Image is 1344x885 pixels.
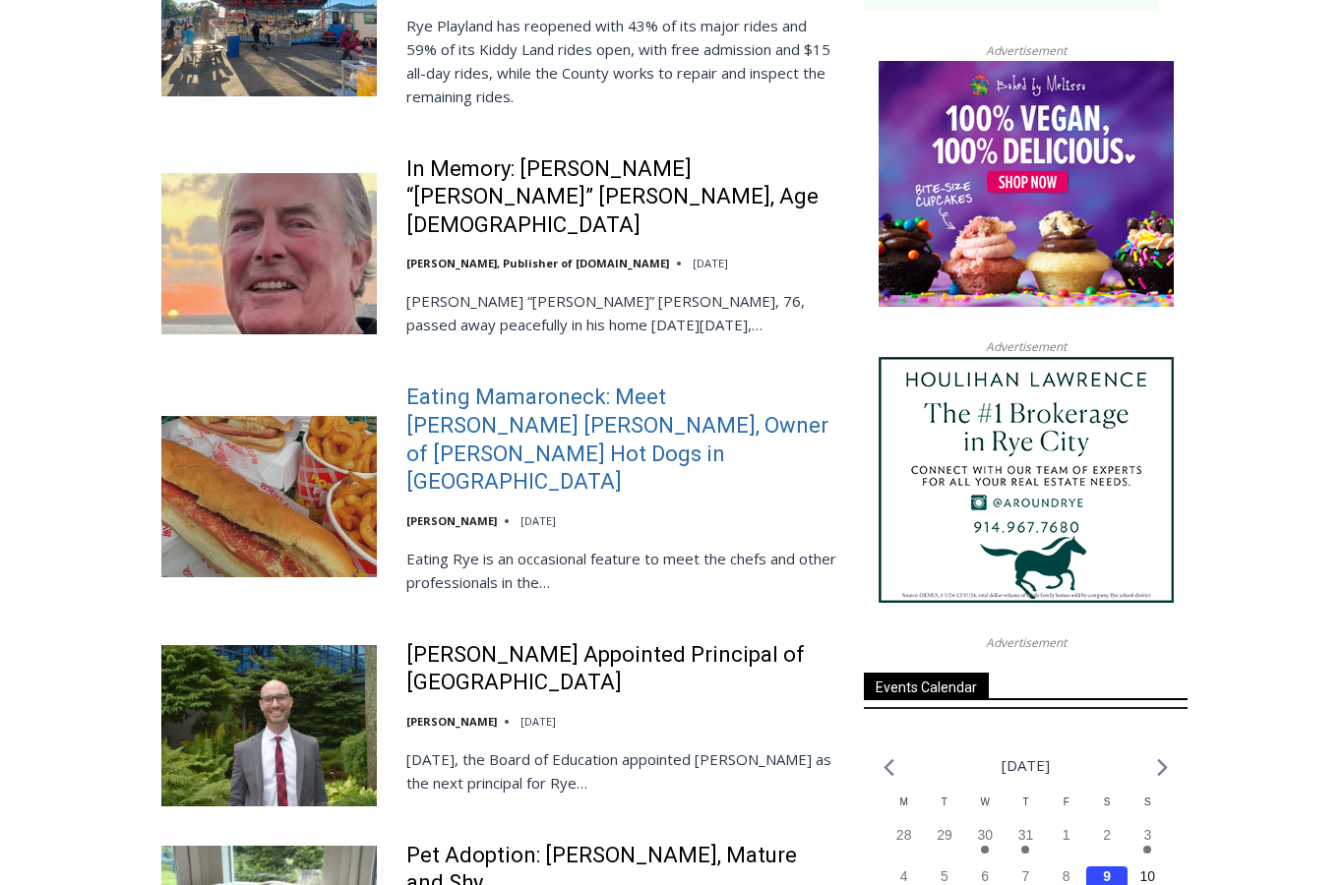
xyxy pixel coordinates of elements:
[599,21,685,76] h4: Book [PERSON_NAME]'s Good Humor for Your Event
[161,646,377,807] img: Nick Clair Appointed Principal of Rye Middle School
[1128,826,1168,866] button: 3 Has events
[584,6,710,89] a: Book [PERSON_NAME]'s Good Humor for Your Event
[1063,869,1070,885] time: 8
[1144,797,1151,808] span: S
[693,257,728,271] time: [DATE]
[1104,797,1111,808] span: S
[884,796,924,826] div: Monday
[520,715,556,730] time: [DATE]
[981,847,989,855] em: Has events
[924,826,964,866] button: 29
[965,826,1006,866] button: 30 Has events
[1,198,198,245] a: Open Tues. - Sun. [PHONE_NUMBER]
[1140,869,1156,885] time: 10
[980,797,989,808] span: W
[966,634,1086,653] span: Advertisement
[884,826,924,866] button: 28
[406,548,838,595] p: Eating Rye is an occasional feature to meet the chefs and other professionals in the…
[406,514,497,529] a: [PERSON_NAME]
[966,338,1086,357] span: Advertisement
[941,869,948,885] time: 5
[161,174,377,335] img: In Memory: Richard “Dick” Austin Langeloh, Age 76
[406,257,669,271] a: [PERSON_NAME], Publisher of [DOMAIN_NAME]
[1021,847,1029,855] em: Has events
[924,796,964,826] div: Tuesday
[864,674,989,700] span: Events Calendar
[406,15,838,109] p: Rye Playland has reopened with 43% of its major rides and 59% of its Kiddy Land rides open, with ...
[879,62,1174,308] img: Baked by Melissa
[129,26,486,63] div: Available for Private Home, Business, Club or Other Events
[473,191,953,245] a: Intern @ [DOMAIN_NAME]
[977,828,993,844] time: 30
[1002,753,1050,780] li: [DATE]
[1157,759,1168,778] a: Next month
[1006,796,1046,826] div: Thursday
[879,358,1174,604] img: Houlihan Lawrence The #1 Brokerage in Rye City
[1103,828,1111,844] time: 2
[515,196,912,240] span: Intern @ [DOMAIN_NAME]
[896,828,912,844] time: 28
[1022,869,1030,885] time: 7
[1143,847,1151,855] em: Has events
[1103,869,1111,885] time: 9
[406,715,497,730] a: [PERSON_NAME]
[1046,826,1086,866] button: 1
[1143,828,1151,844] time: 3
[1086,796,1127,826] div: Saturday
[1063,828,1070,844] time: 1
[1022,797,1028,808] span: T
[966,42,1086,61] span: Advertisement
[161,417,377,578] img: Eating Mamaroneck: Meet Gene Christian Baca, Owner of Walter’s Hot Dogs in Mamaroneck
[1046,796,1086,826] div: Friday
[942,797,947,808] span: T
[203,123,289,235] div: Located at [STREET_ADDRESS][PERSON_NAME]
[406,290,838,337] p: [PERSON_NAME] “[PERSON_NAME]” [PERSON_NAME], 76, passed away peacefully in his home [DATE][DATE],…
[1064,797,1069,808] span: F
[520,514,556,529] time: [DATE]
[406,642,838,698] a: [PERSON_NAME] Appointed Principal of [GEOGRAPHIC_DATA]
[900,869,908,885] time: 4
[1018,828,1034,844] time: 31
[497,1,930,191] div: "I learned about the history of a place I’d honestly never considered even as a resident of [GEOG...
[406,156,838,241] a: In Memory: [PERSON_NAME] “[PERSON_NAME]” [PERSON_NAME], Age [DEMOGRAPHIC_DATA]
[406,384,838,497] a: Eating Mamaroneck: Meet [PERSON_NAME] [PERSON_NAME], Owner of [PERSON_NAME] Hot Dogs in [GEOGRAPH...
[965,796,1006,826] div: Wednesday
[899,797,907,808] span: M
[6,203,193,277] span: Open Tues. - Sun. [PHONE_NUMBER]
[1006,826,1046,866] button: 31 Has events
[1128,796,1168,826] div: Sunday
[406,748,838,796] p: [DATE], the Board of Education appointed [PERSON_NAME] as the next principal for Rye…
[981,869,989,885] time: 6
[1086,826,1127,866] button: 2
[937,828,952,844] time: 29
[884,759,894,778] a: Previous month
